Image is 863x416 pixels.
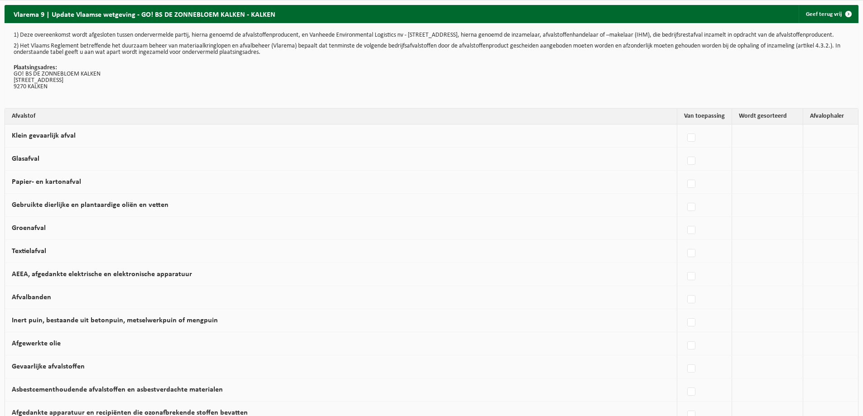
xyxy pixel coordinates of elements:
label: Glasafval [12,155,39,163]
p: 1) Deze overeenkomst wordt afgesloten tussen ondervermelde partij, hierna genoemd de afvalstoffen... [14,32,849,38]
label: Textielafval [12,248,46,255]
h2: Vlarema 9 | Update Vlaamse wetgeving - GO! BS DE ZONNEBLOEM KALKEN - KALKEN [5,5,284,23]
label: Klein gevaarlijk afval [12,132,76,139]
th: Van toepassing [677,109,732,124]
th: Wordt gesorteerd [732,109,803,124]
label: Afgewerkte olie [12,340,61,347]
p: GO! BS DE ZONNEBLOEM KALKEN [STREET_ADDRESS] 9270 KALKEN [14,65,849,90]
a: Geef terug vrij [799,5,858,23]
label: Asbestcementhoudende afvalstoffen en asbestverdachte materialen [12,386,223,393]
label: Papier- en kartonafval [12,178,81,186]
strong: Plaatsingsadres: [14,64,57,71]
label: Groenafval [12,225,46,232]
label: AEEA, afgedankte elektrische en elektronische apparatuur [12,271,192,278]
label: Inert puin, bestaande uit betonpuin, metselwerkpuin of mengpuin [12,317,218,324]
label: Gevaarlijke afvalstoffen [12,363,85,370]
th: Afvalstof [5,109,677,124]
th: Afvalophaler [803,109,858,124]
p: 2) Het Vlaams Reglement betreffende het duurzaam beheer van materiaalkringlopen en afvalbeheer (V... [14,43,849,56]
label: Gebruikte dierlijke en plantaardige oliën en vetten [12,201,169,209]
label: Afvalbanden [12,294,51,301]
